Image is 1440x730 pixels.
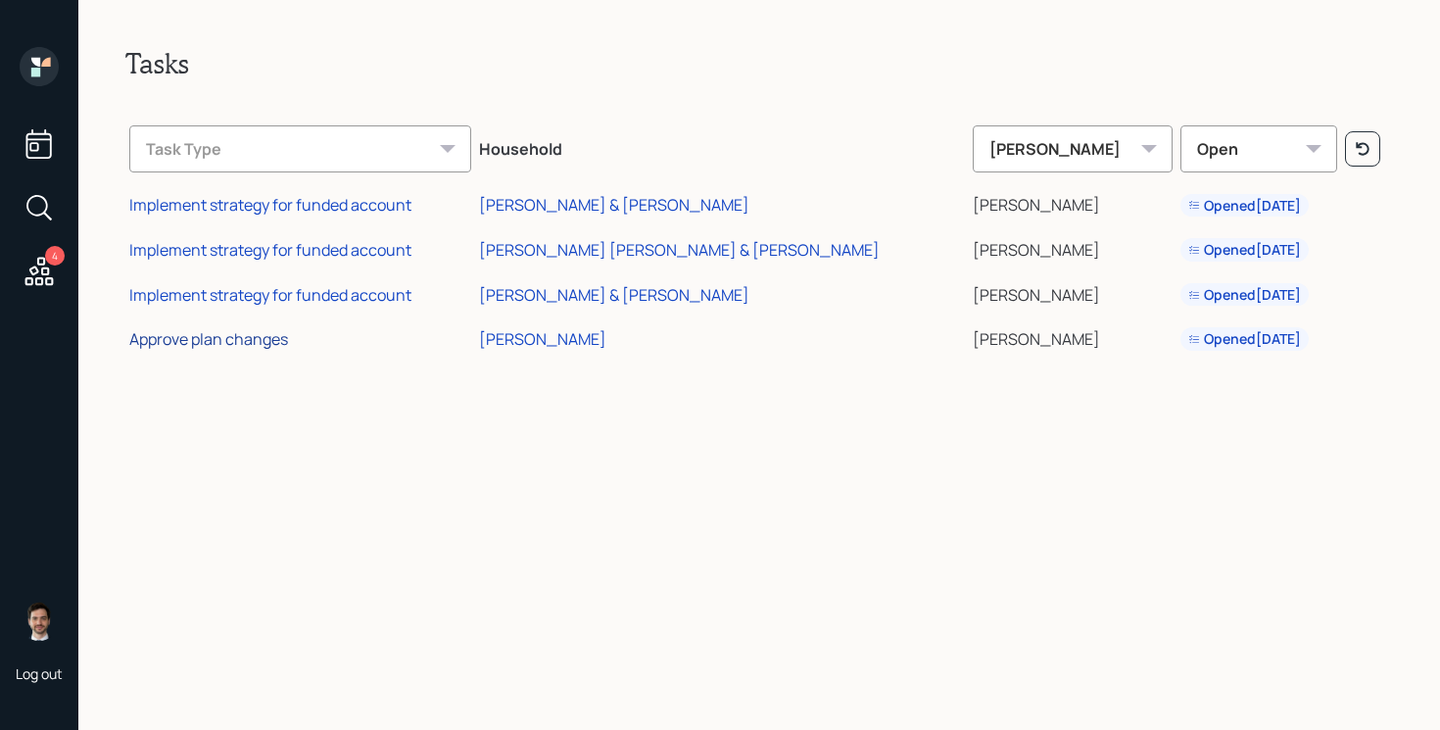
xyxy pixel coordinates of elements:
th: Household [475,112,968,180]
div: Implement strategy for funded account [129,284,411,306]
div: Implement strategy for funded account [129,194,411,216]
td: [PERSON_NAME] [969,224,1176,269]
div: Opened [DATE] [1188,329,1301,349]
div: Approve plan changes [129,328,288,350]
div: [PERSON_NAME] [PERSON_NAME] & [PERSON_NAME] [479,239,880,261]
div: [PERSON_NAME] [973,125,1173,172]
div: Opened [DATE] [1188,285,1301,305]
div: Opened [DATE] [1188,240,1301,260]
div: [PERSON_NAME] & [PERSON_NAME] [479,284,749,306]
div: 4 [45,246,65,266]
h2: Tasks [125,47,1393,80]
img: jonah-coleman-headshot.png [20,602,59,641]
td: [PERSON_NAME] [969,269,1176,315]
div: Log out [16,664,63,683]
div: Opened [DATE] [1188,196,1301,216]
div: Task Type [129,125,471,172]
td: [PERSON_NAME] [969,180,1176,225]
td: [PERSON_NAME] [969,314,1176,359]
div: [PERSON_NAME] & [PERSON_NAME] [479,194,749,216]
div: [PERSON_NAME] [479,328,606,350]
div: Open [1180,125,1337,172]
div: Implement strategy for funded account [129,239,411,261]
